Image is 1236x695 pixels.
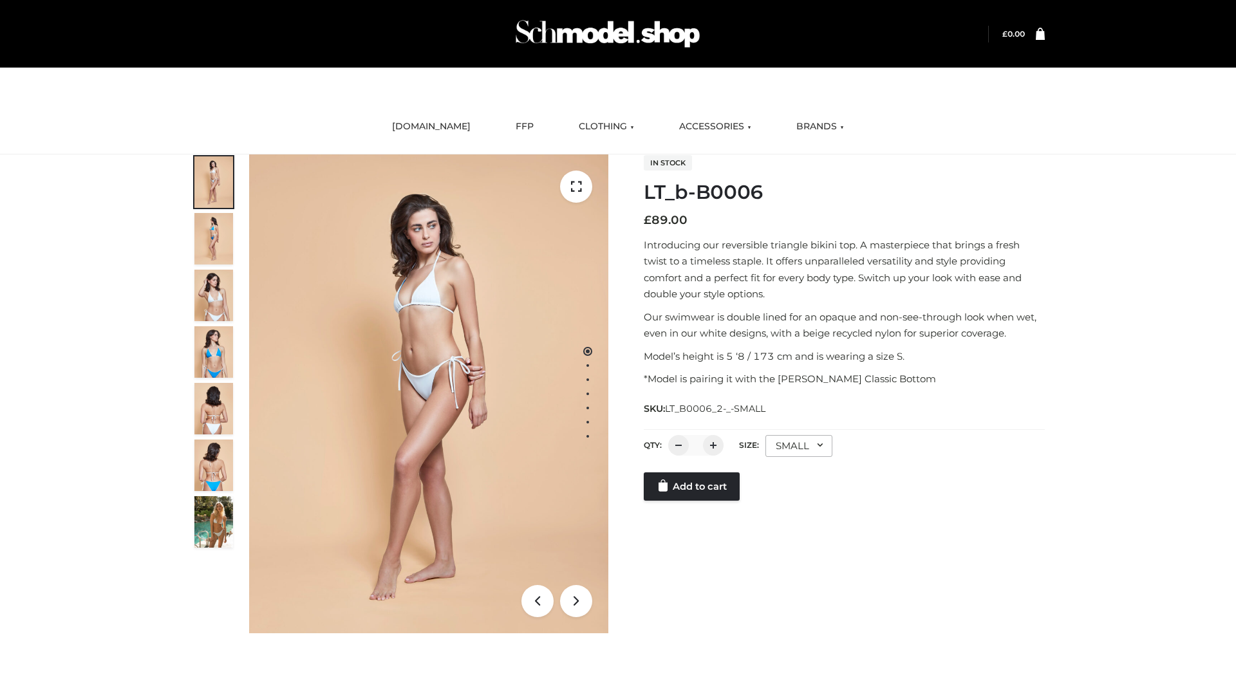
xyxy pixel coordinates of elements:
img: ArielClassicBikiniTop_CloudNine_AzureSky_OW114ECO_1-scaled.jpg [194,156,233,208]
span: LT_B0006_2-_-SMALL [665,403,765,414]
img: ArielClassicBikiniTop_CloudNine_AzureSky_OW114ECO_7-scaled.jpg [194,383,233,434]
span: In stock [644,155,692,171]
bdi: 89.00 [644,213,688,227]
a: ACCESSORIES [669,113,761,141]
p: *Model is pairing it with the [PERSON_NAME] Classic Bottom [644,371,1045,387]
a: £0.00 [1002,29,1025,39]
bdi: 0.00 [1002,29,1025,39]
p: Introducing our reversible triangle bikini top. A masterpiece that brings a fresh twist to a time... [644,237,1045,302]
h1: LT_b-B0006 [644,181,1045,204]
img: ArielClassicBikiniTop_CloudNine_AzureSky_OW114ECO_2-scaled.jpg [194,213,233,264]
span: £ [644,213,651,227]
p: Our swimwear is double lined for an opaque and non-see-through look when wet, even in our white d... [644,309,1045,342]
span: £ [1002,29,1007,39]
a: CLOTHING [569,113,644,141]
img: Arieltop_CloudNine_AzureSky2.jpg [194,496,233,548]
label: QTY: [644,440,662,450]
p: Model’s height is 5 ‘8 / 173 cm and is wearing a size S. [644,348,1045,365]
img: ArielClassicBikiniTop_CloudNine_AzureSky_OW114ECO_4-scaled.jpg [194,326,233,378]
img: ArielClassicBikiniTop_CloudNine_AzureSky_OW114ECO_3-scaled.jpg [194,270,233,321]
a: [DOMAIN_NAME] [382,113,480,141]
a: Add to cart [644,472,740,501]
img: ArielClassicBikiniTop_CloudNine_AzureSky_OW114ECO_8-scaled.jpg [194,440,233,491]
img: ArielClassicBikiniTop_CloudNine_AzureSky_OW114ECO_1 [249,154,608,633]
a: BRANDS [787,113,854,141]
span: SKU: [644,401,767,416]
a: FFP [506,113,543,141]
img: Schmodel Admin 964 [511,8,704,59]
label: Size: [739,440,759,450]
div: SMALL [765,435,832,457]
